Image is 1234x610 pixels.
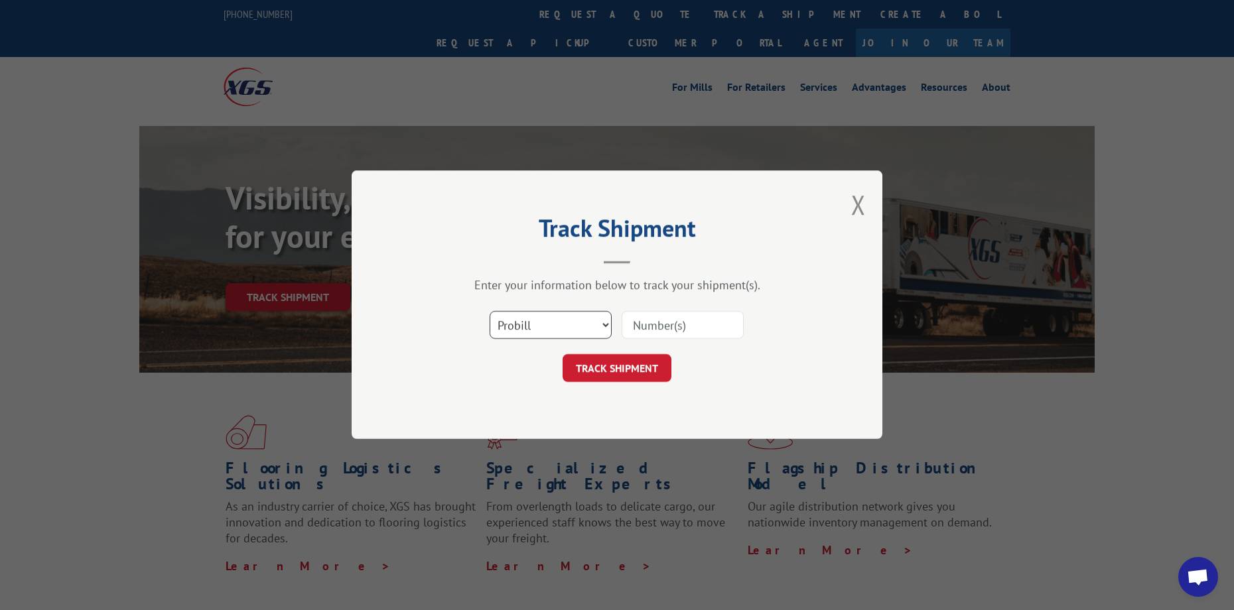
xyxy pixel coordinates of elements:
div: Enter your information below to track your shipment(s). [418,278,816,293]
input: Number(s) [622,312,744,339]
button: TRACK SHIPMENT [563,355,671,383]
div: Open chat [1178,557,1218,597]
h2: Track Shipment [418,219,816,244]
button: Close modal [851,187,866,222]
